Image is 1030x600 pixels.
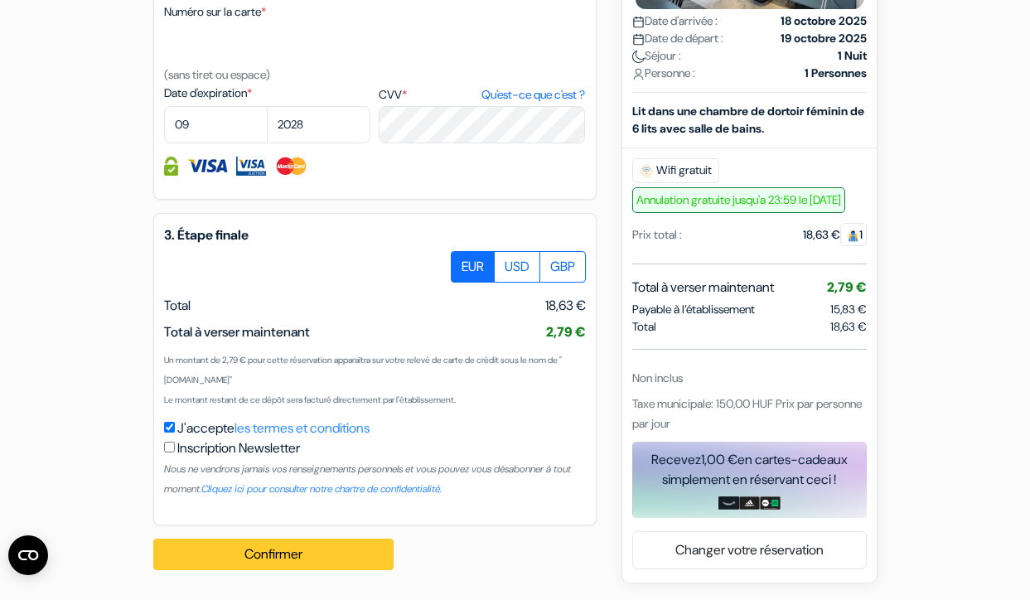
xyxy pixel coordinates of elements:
span: Payable à l’établissement [632,301,755,318]
span: 2,79 € [827,278,867,296]
span: Séjour : [632,47,681,65]
strong: 19 octobre 2025 [781,30,867,47]
img: Visa Electron [236,157,266,176]
span: Total [632,318,656,336]
span: 2,79 € [546,323,586,341]
label: Numéro sur la carte [164,3,266,21]
label: GBP [539,251,586,283]
span: Annulation gratuite jusqu'a 23:59 le [DATE] [632,187,845,213]
small: (sans tiret ou espace) [164,67,270,82]
label: EUR [451,251,495,283]
span: Total à verser maintenant [632,278,774,298]
strong: 1 Nuit [838,47,867,65]
h5: 3. Étape finale [164,227,586,243]
span: Taxe municipale: 150,00 HUF Prix par personne par jour [632,396,862,431]
label: Inscription Newsletter [177,438,300,458]
img: amazon-card-no-text.png [718,496,739,510]
b: Lit dans une chambre de dortoir féminin de 6 lits avec salle de bains. [632,104,864,136]
span: 1 [840,223,867,246]
img: guest.svg [847,230,859,242]
a: Qu'est-ce que c'est ? [481,86,585,104]
span: 18,63 € [830,318,867,336]
strong: 18 octobre 2025 [781,12,867,30]
strong: 1 Personnes [805,65,867,82]
span: Personne : [632,65,695,82]
img: Visa [186,157,228,176]
button: Confirmer [153,539,394,570]
a: Changer votre réservation [633,535,866,566]
img: adidas-card.png [739,496,760,510]
span: 18,63 € [545,296,586,316]
span: Date de départ : [632,30,723,47]
small: Un montant de 2,79 € pour cette réservation apparaîtra sur votre relevé de carte de crédit sous l... [164,355,562,385]
div: Prix total : [632,226,682,244]
label: Date d'expiration [164,85,370,102]
div: Recevez en cartes-cadeaux simplement en réservant ceci ! [632,450,867,490]
div: Non inclus [632,370,867,387]
span: Wifi gratuit [632,158,719,183]
img: user_icon.svg [632,68,645,80]
img: free_wifi.svg [640,164,653,177]
small: Le montant restant de ce dépôt sera facturé directement par l'établissement. [164,394,456,405]
img: Information de carte de crédit entièrement encryptée et sécurisée [164,157,178,176]
span: 15,83 € [830,302,867,317]
label: CVV [379,86,585,104]
span: Total [164,297,191,314]
div: Basic radio toggle button group [452,251,586,283]
img: Master Card [274,157,308,176]
img: calendar.svg [632,16,645,28]
span: Total à verser maintenant [164,323,310,341]
button: Ouvrir le widget CMP [8,535,48,575]
label: J'accepte [177,419,370,438]
span: Date d'arrivée : [632,12,718,30]
img: moon.svg [632,51,645,63]
span: 1,00 € [701,451,737,468]
div: 18,63 € [803,226,867,244]
a: les termes et conditions [235,419,370,437]
img: calendar.svg [632,33,645,46]
img: uber-uber-eats-card.png [760,496,781,510]
a: Cliquez ici pour consulter notre chartre de confidentialité. [201,482,442,496]
label: USD [494,251,540,283]
small: Nous ne vendrons jamais vos renseignements personnels et vous pouvez vous désabonner à tout moment. [164,462,571,496]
